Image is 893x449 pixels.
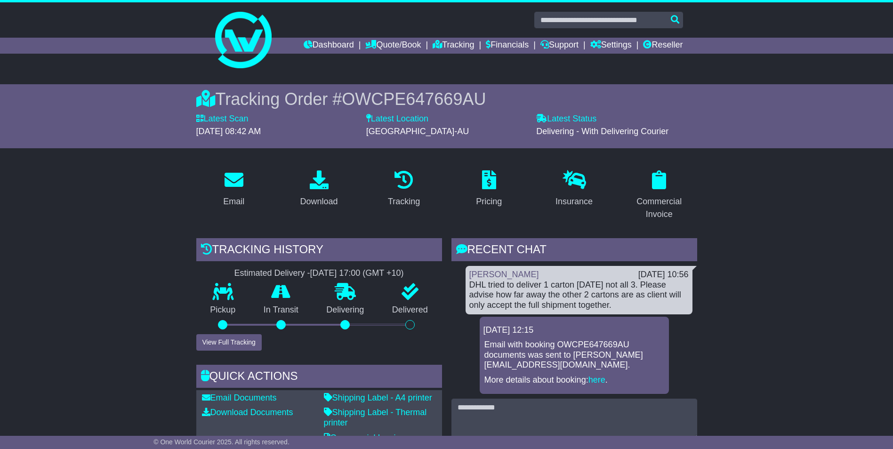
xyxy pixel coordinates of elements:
p: More details about booking: . [484,375,664,385]
a: Reseller [643,38,683,54]
a: here [588,375,605,385]
div: RECENT CHAT [451,238,697,264]
a: Commercial Invoice [324,433,405,442]
a: Insurance [549,167,599,211]
a: Tracking [382,167,426,211]
a: Settings [590,38,632,54]
a: Shipping Label - Thermal printer [324,408,427,427]
div: [DATE] 10:56 [638,270,689,280]
p: Delivering [313,305,378,315]
button: View Full Tracking [196,334,262,351]
div: Pricing [476,195,502,208]
div: Download [300,195,338,208]
div: [DATE] 17:00 (GMT +10) [310,268,404,279]
div: [DATE] 12:15 [483,325,665,336]
span: © One World Courier 2025. All rights reserved. [153,438,290,446]
div: Commercial Invoice [628,195,691,221]
a: Financials [486,38,529,54]
a: [PERSON_NAME] [469,270,539,279]
span: OWCPE647669AU [342,89,486,109]
div: Estimated Delivery - [196,268,442,279]
a: Dashboard [304,38,354,54]
label: Latest Status [536,114,596,124]
p: Delivered [378,305,442,315]
a: Tracking [433,38,474,54]
div: Tracking Order # [196,89,697,109]
label: Latest Location [366,114,428,124]
a: Commercial Invoice [621,167,697,224]
a: Email [217,167,250,211]
div: DHL tried to deliver 1 carton [DATE] not all 3. Please advise how far away the other 2 cartons ar... [469,280,689,311]
p: Pickup [196,305,250,315]
a: Shipping Label - A4 printer [324,393,432,402]
a: Quote/Book [365,38,421,54]
a: Support [540,38,579,54]
p: Email with booking OWCPE647669AU documents was sent to [PERSON_NAME][EMAIL_ADDRESS][DOMAIN_NAME]. [484,340,664,370]
a: Email Documents [202,393,277,402]
div: Insurance [555,195,593,208]
span: Delivering - With Delivering Courier [536,127,668,136]
a: Download [294,167,344,211]
a: Download Documents [202,408,293,417]
a: Pricing [470,167,508,211]
label: Latest Scan [196,114,249,124]
div: Quick Actions [196,365,442,390]
span: [DATE] 08:42 AM [196,127,261,136]
p: In Transit [249,305,313,315]
div: Tracking history [196,238,442,264]
span: [GEOGRAPHIC_DATA]-AU [366,127,469,136]
div: Email [223,195,244,208]
div: Tracking [388,195,420,208]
